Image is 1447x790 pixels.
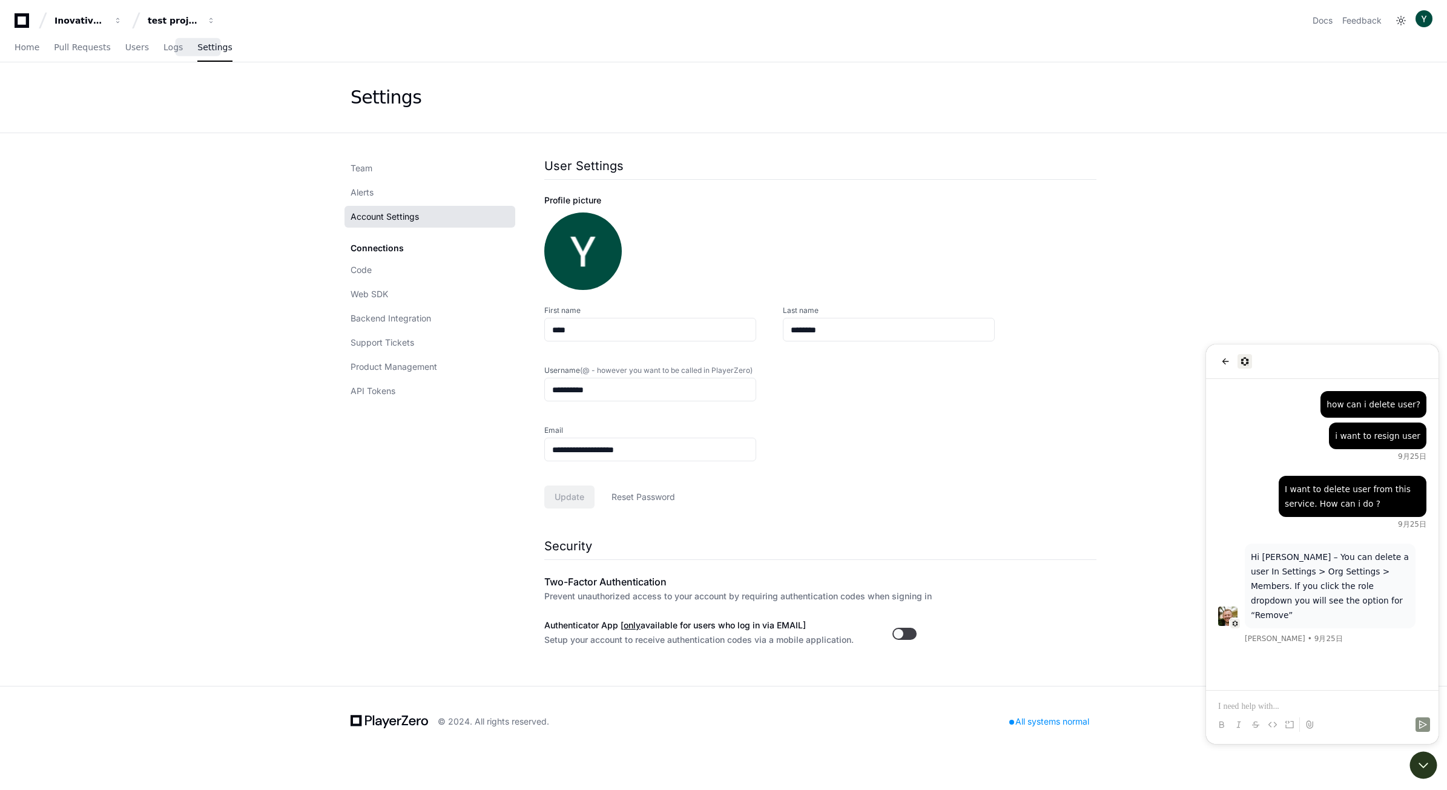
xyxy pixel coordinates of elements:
div: All systems normal [1002,713,1096,730]
div: © 2024. All rights reserved. [438,716,549,728]
span: Users [125,44,149,51]
a: Logs [163,34,183,62]
a: Home [15,34,39,62]
button: Reset Password [595,486,691,509]
a: Code [344,259,515,281]
p: Prevent unauthorized access to your account by requiring authentication codes when signing in [544,589,1096,604]
span: Code [351,264,372,276]
div: Settings [351,87,421,108]
h1: User Settings [544,157,624,174]
div: Profile picture [544,194,1096,206]
a: Pull Requests [54,34,110,62]
iframe: Open customer support [1408,750,1441,783]
a: Settings [197,34,232,62]
button: test project [143,10,220,31]
span: Team [351,162,372,174]
a: Alerts [344,182,515,203]
a: Web SDK [344,283,515,305]
span: Reset Password [605,491,681,503]
h3: Authenticator App [ available for users who log in via EMAIL] [544,618,854,633]
img: ACg8ocKHoDjsJeTXeXCRuJh3dfdhorFBb37VLQ0Erxe7vfDmb-Nskg=s96-c [1416,10,1432,27]
button: Feedback [1342,15,1382,27]
u: only [624,620,641,630]
span: Account Settings [351,211,419,223]
h2: Two-Factor Authentication [544,574,1096,589]
a: Backend Integration [344,308,515,329]
img: ACg8ocKHoDjsJeTXeXCRuJh3dfdhorFBb37VLQ0Erxe7vfDmb-Nskg=s96-c [544,212,622,290]
iframe: Customer support window [1206,344,1439,744]
a: Users [125,34,149,62]
span: Support Tickets [351,337,414,349]
a: Product Management [344,356,515,378]
label: First name [544,306,777,315]
span: Product Management [351,361,437,373]
span: API Tokens [351,385,395,397]
span: Backend Integration [351,312,431,324]
div: Inovative development [54,15,107,27]
a: Docs [1313,15,1333,27]
span: Alerts [351,186,374,199]
button: Inovative development [50,10,127,31]
a: API Tokens [344,380,515,402]
a: Support Tickets [344,332,515,354]
span: Logs [163,44,183,51]
label: Email [544,426,777,435]
span: Web SDK [351,288,388,300]
label: Username [544,366,777,375]
a: Team [344,157,515,179]
label: Last name [783,306,1015,315]
span: Home [15,44,39,51]
p: Setup your account to receive authentication codes via a mobile application. [544,633,854,647]
span: Pull Requests [54,44,110,51]
span: (@ - however you want to be called in PlayerZero) [580,366,753,375]
a: Account Settings [344,206,515,228]
div: test project [148,15,200,27]
h1: Security [544,538,1096,555]
span: Settings [197,44,232,51]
